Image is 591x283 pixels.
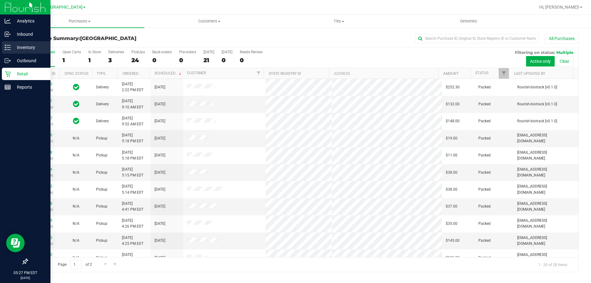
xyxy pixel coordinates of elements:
[478,187,491,192] span: Packed
[526,56,555,67] button: Active only
[155,238,165,244] span: [DATE]
[73,204,79,209] button: N/A
[517,252,575,264] span: [EMAIL_ADDRESS][DOMAIN_NAME]
[222,57,232,64] div: 0
[478,101,491,107] span: Packed
[3,276,48,280] p: [DATE]
[329,68,438,79] th: Address
[6,234,25,252] iframe: Resource center
[517,167,575,178] span: [EMAIL_ADDRESS][DOMAIN_NAME]
[96,170,107,176] span: Pickup
[155,204,165,209] span: [DATE]
[122,150,143,161] span: [DATE] 5:18 PM EDT
[478,221,491,227] span: Packed
[73,83,79,91] span: In Sync
[70,260,82,269] input: 1
[446,101,460,107] span: $132.00
[35,167,52,172] a: 11858284
[5,44,11,51] inline-svg: Inventory
[122,184,143,195] span: [DATE] 5:14 PM EDT
[515,50,555,55] span: Filtering on status:
[122,235,143,247] span: [DATE] 4:25 PM EDT
[517,184,575,195] span: [EMAIL_ADDRESS][DOMAIN_NAME]
[404,15,533,28] a: Deliveries
[35,82,52,86] a: 11850410
[73,204,79,208] span: Not Applicable
[5,84,11,90] inline-svg: Reports
[556,50,573,55] span: Multiple
[35,253,52,257] a: 11856410
[446,238,460,244] span: $145.00
[446,204,457,209] span: $37.00
[5,58,11,64] inline-svg: Outbound
[5,31,11,37] inline-svg: Inbound
[73,152,79,158] button: N/A
[96,187,107,192] span: Pickup
[73,221,79,227] button: N/A
[108,57,124,64] div: 3
[123,71,139,76] a: Ordered
[517,118,557,124] span: flourish-biotrack [v0.1.0]
[155,170,165,176] span: [DATE]
[222,50,232,54] div: [DATE]
[517,150,575,161] span: [EMAIL_ADDRESS][DOMAIN_NAME]
[517,235,575,247] span: [EMAIL_ADDRESS][DOMAIN_NAME]
[274,15,404,28] a: Tills
[96,238,107,244] span: Pickup
[11,44,48,51] p: Inventory
[155,84,165,90] span: [DATE]
[11,70,48,78] p: Retail
[416,34,539,43] input: Search Purchase ID, Original ID, State Registry ID or Customer Name...
[73,100,79,108] span: In Sync
[517,132,575,144] span: [EMAIL_ADDRESS][DOMAIN_NAME]
[179,57,196,64] div: 0
[122,81,143,93] span: [DATE] 2:22 PM EDT
[122,218,143,229] span: [DATE] 4:26 PM EDT
[131,57,145,64] div: 24
[240,50,263,54] div: Needs Review
[478,238,491,244] span: Packed
[122,201,143,212] span: [DATE] 4:41 PM EDT
[155,71,183,75] a: Scheduled
[35,133,52,137] a: 11858299
[73,170,79,175] span: Not Applicable
[517,101,557,107] span: flourish-biotrack [v0.1.0]
[35,218,52,223] a: 11857839
[122,252,143,264] span: [DATE] 1:47 PM EDT
[443,71,459,76] a: Amount
[88,57,101,64] div: 1
[446,187,457,192] span: $38.00
[452,18,485,24] span: Deliveries
[446,255,460,261] span: $135.00
[96,221,107,227] span: Pickup
[15,15,144,28] a: Purchases
[73,255,79,261] button: N/A
[446,135,457,141] span: $19.00
[73,136,79,140] span: Not Applicable
[65,71,88,76] a: Sync Status
[73,238,79,243] span: Not Applicable
[15,18,144,24] span: Purchases
[478,170,491,176] span: Packed
[253,68,263,79] a: Filter
[122,115,143,127] span: [DATE] 9:52 AM EDT
[97,71,106,76] a: Type
[73,187,79,192] span: Not Applicable
[11,83,48,91] p: Reports
[203,50,214,54] div: [DATE]
[35,201,52,206] a: 11857988
[73,256,79,260] span: Not Applicable
[35,116,52,120] a: 11848287
[533,260,572,269] span: 1 - 20 of 28 items
[155,152,165,158] span: [DATE]
[27,36,211,41] h3: Purchase Summary:
[96,135,107,141] span: Pickup
[203,57,214,64] div: 21
[269,71,301,76] a: State Registry ID
[88,50,101,54] div: In Store
[96,84,109,90] span: Delivery
[274,18,403,24] span: Tills
[96,118,109,124] span: Delivery
[155,101,165,107] span: [DATE]
[53,260,97,269] span: Page of 2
